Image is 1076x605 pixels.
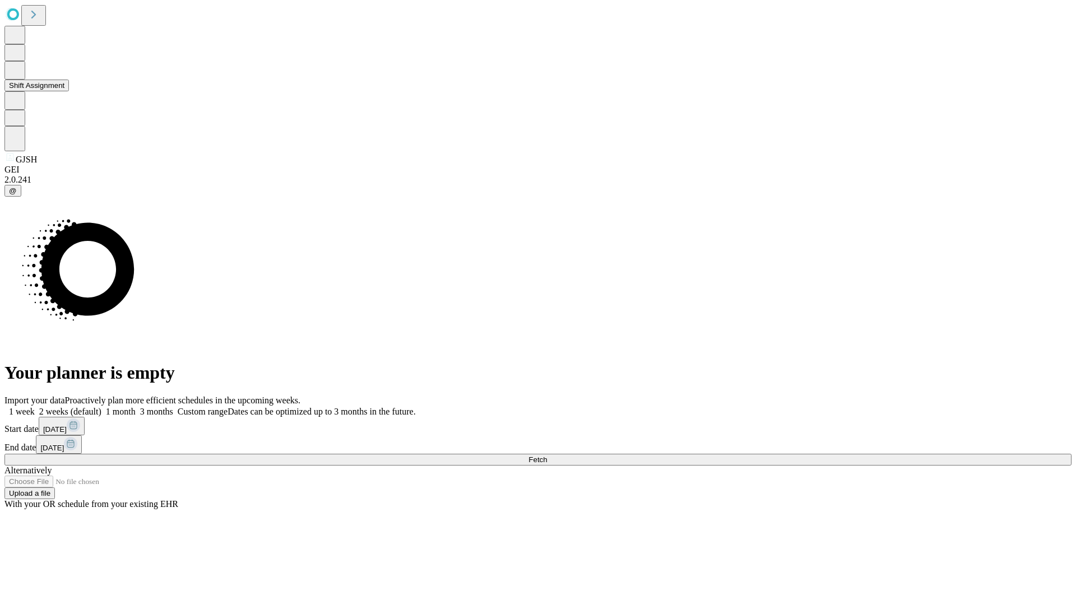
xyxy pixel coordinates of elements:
[43,425,67,434] span: [DATE]
[4,395,65,405] span: Import your data
[4,466,52,475] span: Alternatively
[178,407,228,416] span: Custom range
[4,175,1072,185] div: 2.0.241
[4,362,1072,383] h1: Your planner is empty
[9,407,35,416] span: 1 week
[40,444,64,452] span: [DATE]
[4,417,1072,435] div: Start date
[65,395,300,405] span: Proactively plan more efficient schedules in the upcoming weeks.
[4,435,1072,454] div: End date
[16,155,37,164] span: GJSH
[4,165,1072,175] div: GEI
[4,499,178,509] span: With your OR schedule from your existing EHR
[528,455,547,464] span: Fetch
[228,407,415,416] span: Dates can be optimized up to 3 months in the future.
[4,487,55,499] button: Upload a file
[140,407,173,416] span: 3 months
[39,417,85,435] button: [DATE]
[4,80,69,91] button: Shift Assignment
[4,454,1072,466] button: Fetch
[4,185,21,197] button: @
[9,187,17,195] span: @
[39,407,101,416] span: 2 weeks (default)
[106,407,136,416] span: 1 month
[36,435,82,454] button: [DATE]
